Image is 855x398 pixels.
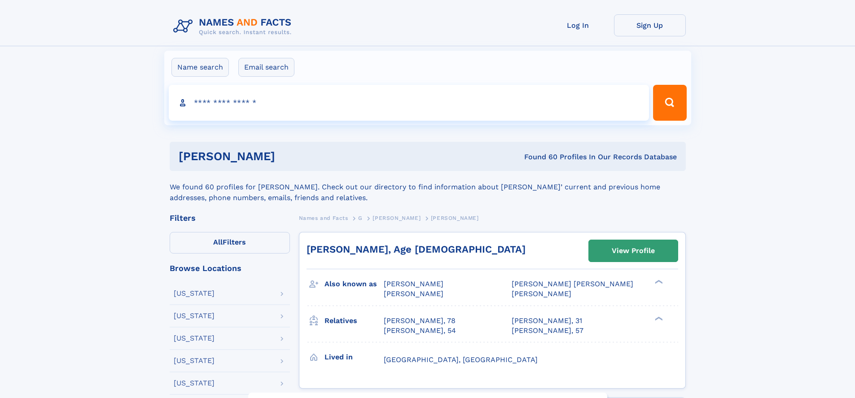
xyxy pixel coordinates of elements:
[512,326,583,336] a: [PERSON_NAME], 57
[174,290,215,297] div: [US_STATE]
[358,212,363,223] a: G
[399,152,677,162] div: Found 60 Profiles In Our Records Database
[358,215,363,221] span: G
[174,380,215,387] div: [US_STATE]
[512,316,582,326] a: [PERSON_NAME], 31
[238,58,294,77] label: Email search
[384,316,456,326] a: [PERSON_NAME], 78
[384,289,443,298] span: [PERSON_NAME]
[542,14,614,36] a: Log In
[589,240,678,262] a: View Profile
[384,355,538,364] span: [GEOGRAPHIC_DATA], [GEOGRAPHIC_DATA]
[213,238,223,246] span: All
[512,280,633,288] span: [PERSON_NAME] [PERSON_NAME]
[653,279,663,285] div: ❯
[171,58,229,77] label: Name search
[170,214,290,222] div: Filters
[170,14,299,39] img: Logo Names and Facts
[170,264,290,272] div: Browse Locations
[614,14,686,36] a: Sign Up
[324,313,384,328] h3: Relatives
[653,315,663,321] div: ❯
[179,151,400,162] h1: [PERSON_NAME]
[373,212,421,223] a: [PERSON_NAME]
[373,215,421,221] span: [PERSON_NAME]
[170,232,290,254] label: Filters
[384,326,456,336] a: [PERSON_NAME], 54
[324,276,384,292] h3: Also known as
[307,244,526,255] a: [PERSON_NAME], Age [DEMOGRAPHIC_DATA]
[431,215,479,221] span: [PERSON_NAME]
[169,85,649,121] input: search input
[174,335,215,342] div: [US_STATE]
[174,357,215,364] div: [US_STATE]
[170,171,686,203] div: We found 60 profiles for [PERSON_NAME]. Check out our directory to find information about [PERSON...
[384,280,443,288] span: [PERSON_NAME]
[612,241,655,261] div: View Profile
[653,85,686,121] button: Search Button
[174,312,215,319] div: [US_STATE]
[512,289,571,298] span: [PERSON_NAME]
[299,212,348,223] a: Names and Facts
[324,350,384,365] h3: Lived in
